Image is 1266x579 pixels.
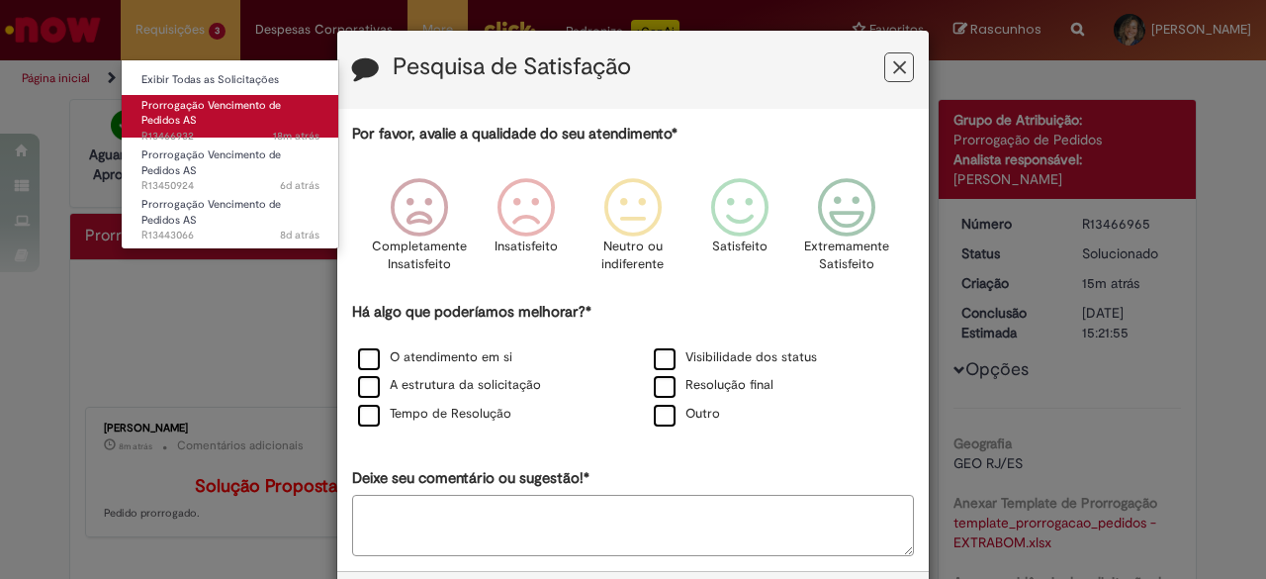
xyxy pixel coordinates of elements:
span: 6d atrás [280,178,319,193]
div: Extremamente Satisfeito [796,163,897,299]
span: R13466932 [141,129,319,145]
a: Aberto R13450924 : Prorrogação Vencimento de Pedidos AS [122,145,339,187]
div: Neutro ou indiferente [583,163,683,299]
time: 25/08/2025 09:36:12 [280,228,319,242]
span: Prorrogação Vencimento de Pedidos AS [141,147,281,178]
div: Completamente Insatisfeito [368,163,469,299]
span: R13450924 [141,178,319,194]
label: Tempo de Resolução [358,405,511,424]
ul: Requisições [121,59,339,249]
label: O atendimento em si [358,348,512,367]
div: Satisfeito [689,163,790,299]
time: 01/09/2025 10:11:06 [273,129,319,144]
time: 27/08/2025 09:11:39 [280,178,319,193]
a: Aberto R13466932 : Prorrogação Vencimento de Pedidos AS [122,95,339,138]
p: Extremamente Satisfeito [804,238,889,274]
div: Há algo que poderíamos melhorar?* [352,302,914,430]
label: Outro [654,405,720,424]
span: R13443066 [141,228,319,243]
span: 18m atrás [273,129,319,144]
label: Deixe seu comentário ou sugestão!* [352,468,589,489]
label: Resolução final [654,376,773,395]
a: Exibir Todas as Solicitações [122,69,339,91]
a: Aberto R13443066 : Prorrogação Vencimento de Pedidos AS [122,194,339,237]
label: Pesquisa de Satisfação [393,54,631,80]
label: Visibilidade dos status [654,348,817,367]
span: Prorrogação Vencimento de Pedidos AS [141,197,281,228]
p: Completamente Insatisfeito [372,238,467,274]
p: Satisfeito [712,238,768,256]
p: Neutro ou indiferente [597,238,669,274]
span: 8d atrás [280,228,319,242]
label: A estrutura da solicitação [358,376,541,395]
label: Por favor, avalie a qualidade do seu atendimento* [352,124,678,145]
div: Insatisfeito [476,163,577,299]
span: Prorrogação Vencimento de Pedidos AS [141,98,281,129]
p: Insatisfeito [495,238,558,256]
